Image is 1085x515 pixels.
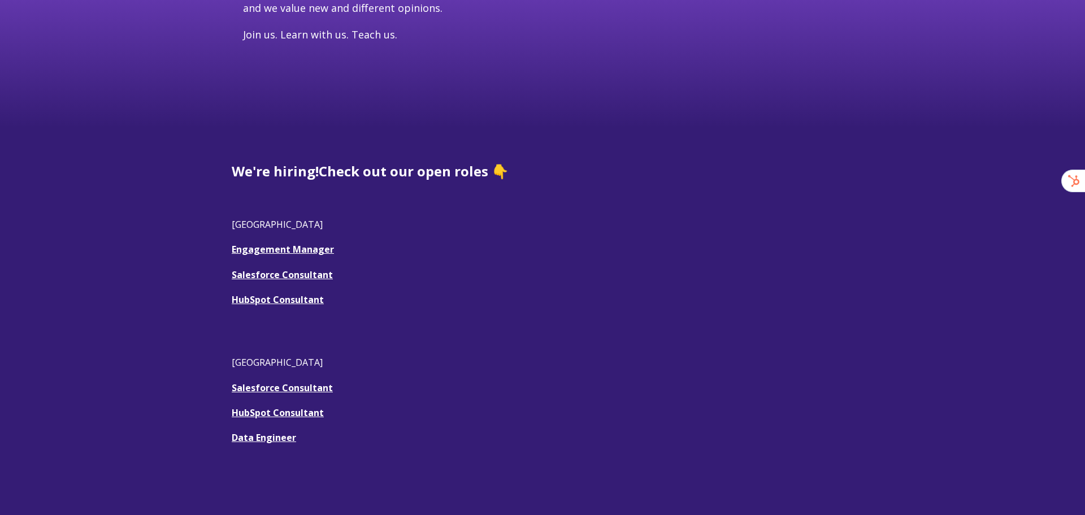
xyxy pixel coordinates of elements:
[232,243,334,256] a: Engagement Manager
[232,356,323,369] span: [GEOGRAPHIC_DATA]
[232,382,333,394] a: Salesforce Consultant
[232,293,324,306] a: HubSpot Consultant
[232,406,324,419] a: HubSpot Consultant
[232,162,319,180] span: We're hiring!
[232,269,333,281] a: Salesforce Consultant
[232,218,323,231] span: [GEOGRAPHIC_DATA]
[232,431,296,444] a: Data Engineer
[243,28,397,41] span: Join us. Learn with us. Teach us.
[319,162,509,180] span: Check out our open roles 👇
